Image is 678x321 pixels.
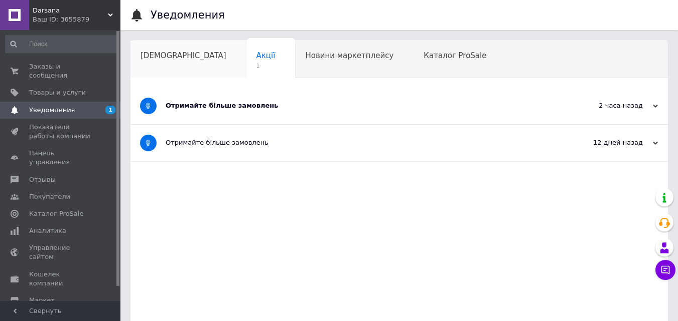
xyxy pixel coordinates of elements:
span: Darsana [33,6,108,15]
input: Поиск [5,35,118,53]
div: Отримайте більше замовлень [166,101,558,110]
span: Управление сайтом [29,243,93,261]
span: Акції [256,51,276,60]
span: Кошелек компании [29,270,93,288]
span: Покупатели [29,192,70,201]
span: Каталог ProSale [29,209,83,218]
span: 1 [105,106,115,114]
span: Панель управления [29,149,93,167]
span: Товары и услуги [29,88,86,97]
span: Аналитика [29,226,66,235]
div: Отримайте більше замовлень [166,138,558,147]
span: Новини маркетплейсу [305,51,393,60]
span: [DEMOGRAPHIC_DATA] [141,51,226,60]
span: 1 [256,62,276,70]
div: 12 дней назад [558,138,658,147]
span: Уведомления [29,106,75,115]
div: 2 часа назад [558,101,658,110]
span: Каталог ProSale [424,51,486,60]
h1: Уведомления [151,9,225,21]
div: Ваш ID: 3655879 [33,15,120,24]
span: Заказы и сообщения [29,62,93,80]
span: Отзывы [29,175,56,184]
button: Чат с покупателем [655,260,675,280]
span: Маркет [29,296,55,305]
span: Показатели работы компании [29,123,93,141]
